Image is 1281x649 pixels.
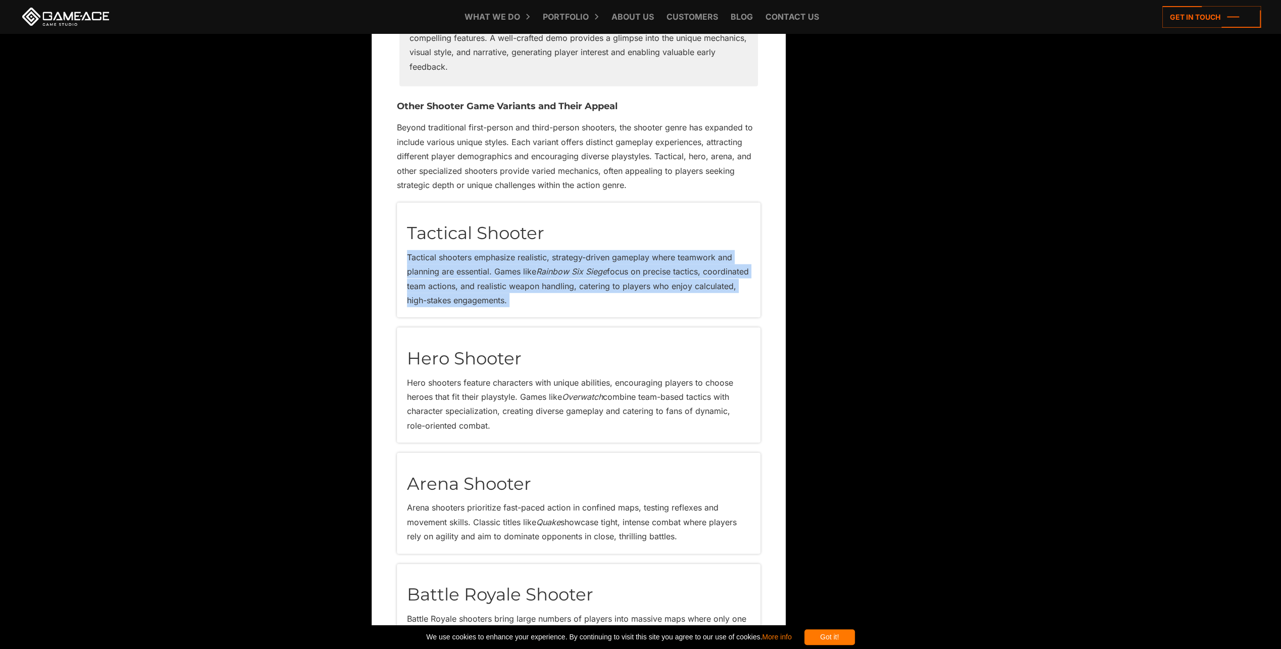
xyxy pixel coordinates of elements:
h4: Battle Royale Shooter [407,585,750,605]
em: Quake [536,517,560,527]
h4: Hero Shooter [407,349,750,368]
a: More info [762,633,791,641]
p: Tactical shooters emphasize realistic, strategy-driven gameplay where teamwork and planning are e... [407,250,750,308]
h3: Other Shooter Game Variants and Their Appeal [397,102,760,112]
p: Arena shooters prioritize fast-paced action in confined maps, testing reflexes and movement skill... [407,500,750,543]
h4: Arena Shooter [407,475,750,494]
a: Get in touch [1162,6,1261,28]
p: Beyond traditional first-person and third-person shooters, the shooter genre has expanded to incl... [397,120,760,192]
h4: Tactical Shooter [407,224,750,243]
span: We use cookies to enhance your experience. By continuing to visit this site you agree to our use ... [426,629,791,645]
em: Overwatch [562,392,603,402]
em: Rainbow Six Siege [536,266,607,276]
p: Hero shooters feature characters with unique abilities, encouraging players to choose heroes that... [407,376,750,433]
div: Got it! [804,629,855,645]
